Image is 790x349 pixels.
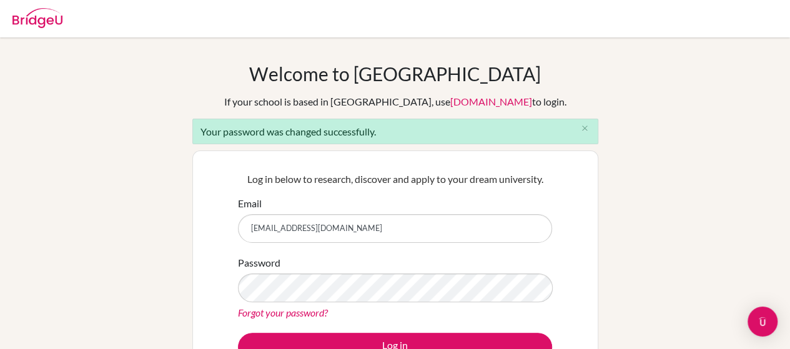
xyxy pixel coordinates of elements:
div: Your password was changed successfully. [192,119,598,144]
a: Forgot your password? [238,307,328,318]
label: Password [238,255,280,270]
p: Log in below to research, discover and apply to your dream university. [238,172,552,187]
h1: Welcome to [GEOGRAPHIC_DATA] [249,62,541,85]
a: [DOMAIN_NAME] [450,96,532,107]
div: If your school is based in [GEOGRAPHIC_DATA], use to login. [224,94,566,109]
label: Email [238,196,262,211]
img: Bridge-U [12,8,62,28]
button: Close [573,119,598,138]
i: close [580,124,590,133]
div: Open Intercom Messenger [748,307,778,337]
